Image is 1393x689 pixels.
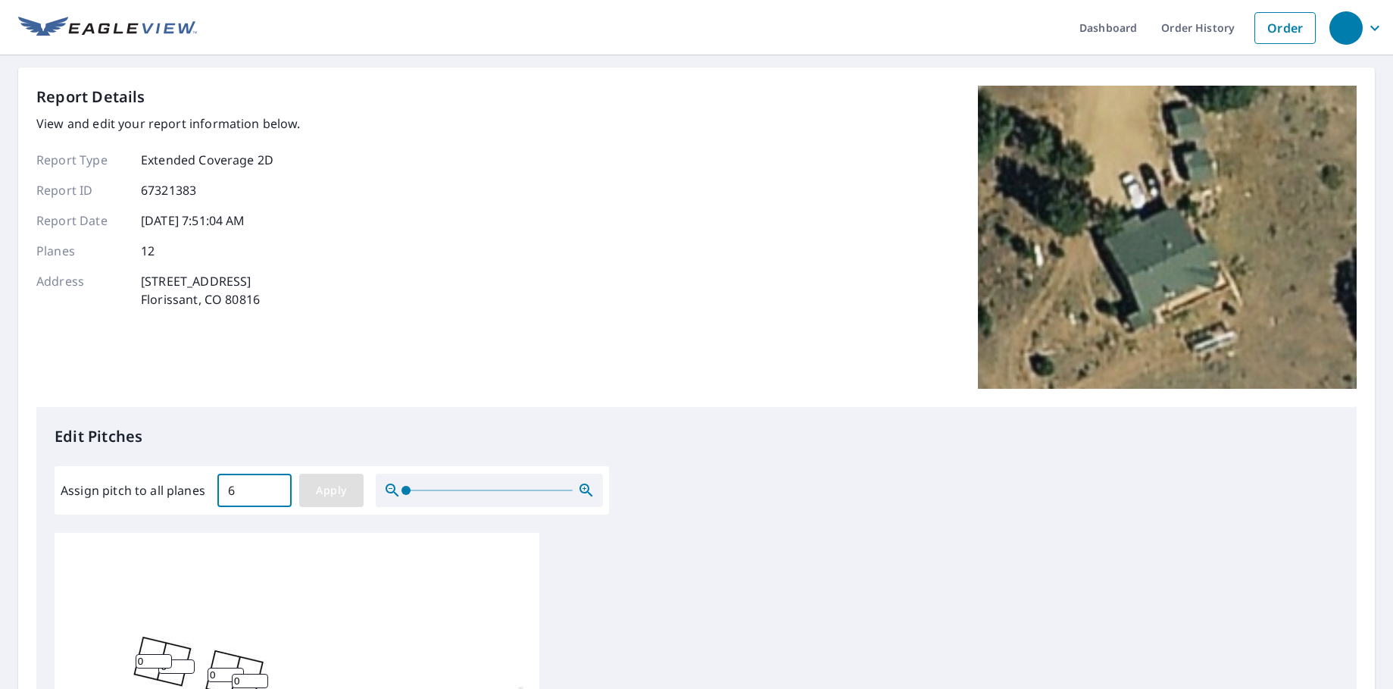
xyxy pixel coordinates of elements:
[217,469,292,512] input: 00.0
[311,481,351,500] span: Apply
[141,181,196,199] p: 67321383
[141,151,273,169] p: Extended Coverage 2D
[36,181,127,199] p: Report ID
[36,151,127,169] p: Report Type
[141,242,155,260] p: 12
[36,211,127,230] p: Report Date
[18,17,197,39] img: EV Logo
[299,474,364,507] button: Apply
[141,272,260,308] p: [STREET_ADDRESS] Florissant, CO 80816
[36,114,301,133] p: View and edit your report information below.
[1254,12,1316,44] a: Order
[141,211,245,230] p: [DATE] 7:51:04 AM
[55,425,1338,448] p: Edit Pitches
[978,86,1357,389] img: Top image
[61,481,205,500] label: Assign pitch to all planes
[36,86,145,108] p: Report Details
[36,272,127,308] p: Address
[36,242,127,260] p: Planes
